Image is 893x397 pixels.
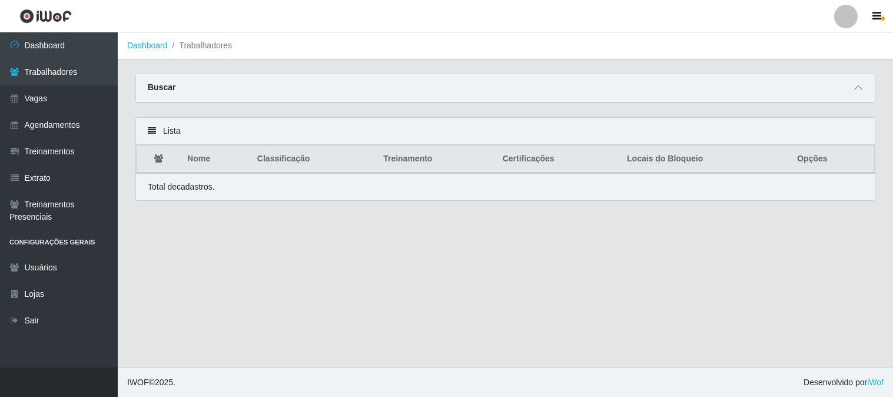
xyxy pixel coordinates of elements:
[127,376,175,389] span: © 2025 .
[804,376,884,389] span: Desenvolvido por
[136,118,875,145] div: Lista
[180,145,250,173] th: Nome
[118,32,893,59] nav: breadcrumb
[496,145,620,173] th: Certificações
[620,145,790,173] th: Locais do Bloqueio
[127,41,168,50] a: Dashboard
[127,378,149,387] span: IWOF
[250,145,376,173] th: Classificação
[376,145,496,173] th: Treinamento
[19,9,72,24] img: CoreUI Logo
[148,82,175,92] strong: Buscar
[168,39,233,52] li: Trabalhadores
[867,378,884,387] a: iWof
[790,145,874,173] th: Opções
[148,181,215,193] p: Total de cadastros.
